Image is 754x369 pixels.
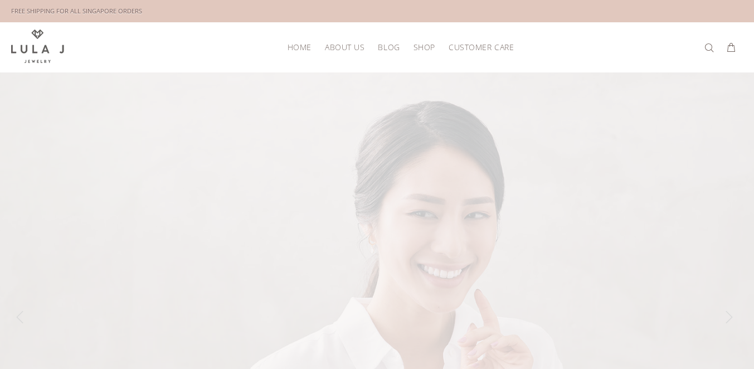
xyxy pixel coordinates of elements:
a: Shop [407,38,442,56]
span: About Us [325,43,364,51]
a: Customer Care [442,38,514,56]
a: HOME [281,38,318,56]
span: Customer Care [449,43,514,51]
span: Blog [378,43,400,51]
div: FREE SHIPPING FOR ALL SINGAPORE ORDERS [11,5,142,17]
span: Shop [414,43,435,51]
span: HOME [288,43,312,51]
a: Blog [371,38,406,56]
a: About Us [318,38,371,56]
